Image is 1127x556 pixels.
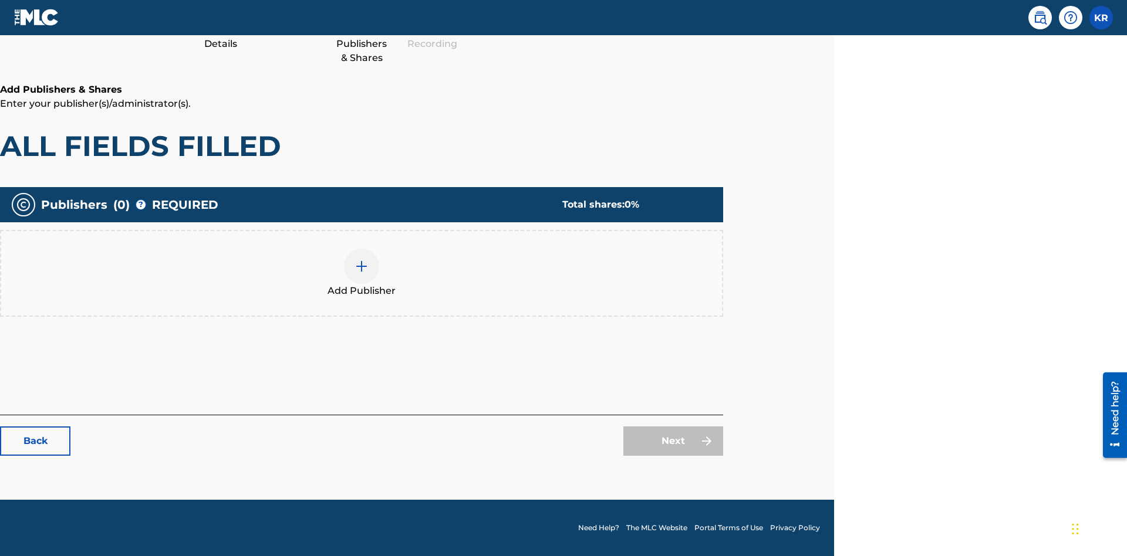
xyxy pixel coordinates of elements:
[328,284,396,298] span: Add Publisher
[14,9,59,26] img: MLC Logo
[41,196,107,213] span: Publishers
[332,23,391,65] div: Add Publishers & Shares
[136,200,146,209] span: ?
[355,259,369,273] img: add
[1028,6,1052,29] a: Public Search
[403,23,461,51] div: Add Recording
[152,196,218,213] span: REQUIRED
[1089,6,1113,29] div: User Menu
[1072,511,1079,547] div: Drag
[16,198,31,212] img: publishers
[1033,11,1047,25] img: search
[191,23,250,51] div: Enter Work Details
[562,198,700,212] div: Total shares:
[625,199,639,210] span: 0 %
[113,196,130,213] span: ( 0 )
[578,523,619,533] a: Need Help?
[1068,500,1127,556] iframe: Chat Widget
[694,523,763,533] a: Portal Terms of Use
[770,523,820,533] a: Privacy Policy
[1059,6,1082,29] div: Help
[626,523,687,533] a: The MLC Website
[1064,11,1078,25] img: help
[1094,368,1127,464] iframe: Resource Center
